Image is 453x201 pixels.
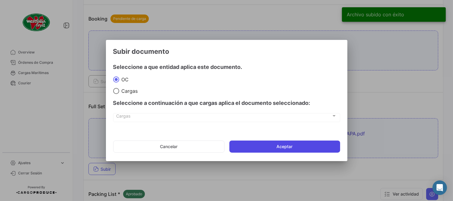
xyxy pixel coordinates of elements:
[119,76,129,83] span: OC
[229,141,340,153] button: Aceptar
[432,180,447,195] div: Abrir Intercom Messenger
[116,115,331,120] span: Cargas
[113,63,340,71] h4: Seleccione a que entidad aplica este documento.
[113,47,340,56] h3: Subir documento
[119,88,138,94] span: Cargas
[113,99,340,107] h4: Seleccione a continuación a que cargas aplica el documento seleccionado:
[113,141,225,153] button: Cancelar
